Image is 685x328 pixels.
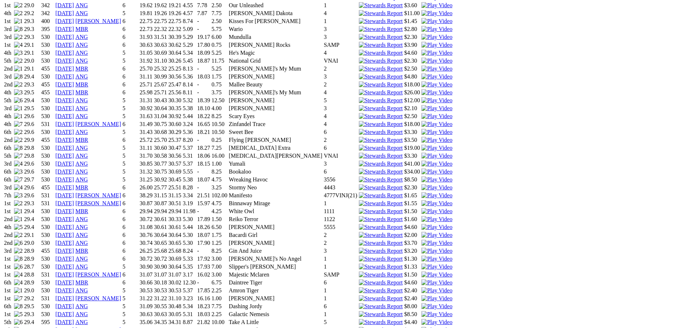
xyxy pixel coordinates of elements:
[168,26,182,33] td: 22.32
[76,89,88,95] a: MBR
[359,81,403,88] img: Stewards Report
[359,34,403,40] img: Stewards Report
[55,113,74,119] a: [DATE]
[211,26,228,33] td: 5.75
[76,224,88,230] a: ANG
[122,18,139,25] td: 6
[76,26,88,32] a: MBR
[211,2,228,9] td: 2.50
[421,66,452,72] a: View replay
[14,271,23,278] img: 4
[14,81,23,88] img: 2
[76,113,88,119] a: ANG
[421,271,452,278] img: Play Video
[421,58,452,64] img: Play Video
[421,311,452,317] a: View replay
[139,10,153,17] td: 19.81
[14,129,23,135] img: 2
[421,208,452,215] img: Play Video
[359,240,403,246] img: Stewards Report
[228,26,323,33] td: Wario
[139,2,153,9] td: 19.62
[55,319,74,325] a: [DATE]
[359,169,403,175] img: Stewards Report
[55,105,74,111] a: [DATE]
[197,10,210,17] td: 7.87
[421,248,452,254] a: View replay
[14,105,23,112] img: 1
[76,129,88,135] a: ANG
[55,184,74,190] a: [DATE]
[323,10,357,17] td: 4
[76,121,121,127] a: [PERSON_NAME]
[421,192,452,198] a: View replay
[421,97,452,104] img: Play Video
[421,279,452,286] img: Play Video
[76,176,88,183] a: ANG
[421,73,452,80] a: View replay
[228,2,323,9] td: Our Unleashed
[76,34,88,40] a: ANG
[182,10,196,17] td: 4.57
[359,279,403,286] img: Stewards Report
[14,319,23,325] img: 6
[359,248,403,254] img: Stewards Report
[14,279,23,286] img: 4
[55,73,74,80] a: [DATE]
[55,121,74,127] a: [DATE]
[359,129,403,135] img: Stewards Report
[14,216,23,223] img: 1
[421,58,452,64] a: View replay
[404,10,420,17] td: $11.00
[4,2,13,9] td: 1st
[55,145,74,151] a: [DATE]
[359,192,403,199] img: Stewards Report
[421,113,452,120] img: Play Video
[14,264,23,270] img: 6
[421,161,452,167] a: View replay
[14,176,23,183] img: 7
[421,256,452,262] a: View replay
[76,105,88,111] a: ANG
[55,34,74,40] a: [DATE]
[14,73,23,80] img: 8
[14,113,23,120] img: 1
[359,26,403,32] img: Stewards Report
[421,105,452,111] a: View replay
[154,2,167,9] td: 19.62
[359,161,403,167] img: Stewards Report
[55,42,74,48] a: [DATE]
[421,89,452,95] a: View replay
[421,81,452,87] a: View replay
[421,89,452,96] img: Play Video
[154,18,167,25] td: 22.75
[359,216,403,223] img: Stewards Report
[76,240,88,246] a: ANG
[76,287,88,293] a: ANG
[4,33,13,41] td: 3rd
[421,129,452,135] img: Play Video
[421,311,452,318] img: Play Video
[14,34,23,40] img: 2
[359,50,403,56] img: Stewards Report
[55,232,74,238] a: [DATE]
[14,26,23,32] img: 8
[421,200,452,207] img: Play Video
[55,216,74,222] a: [DATE]
[55,303,74,309] a: [DATE]
[168,2,182,9] td: 19.21
[14,50,23,56] img: 3
[76,256,88,262] a: ANG
[359,89,403,96] img: Stewards Report
[359,73,403,80] img: Stewards Report
[359,58,403,64] img: Stewards Report
[55,18,74,24] a: [DATE]
[359,18,403,24] img: Stewards Report
[421,216,452,222] a: View replay
[359,113,403,120] img: Stewards Report
[154,10,167,17] td: 19.26
[359,256,403,262] img: Stewards Report
[404,18,420,25] td: $1.45
[41,2,55,9] td: 342
[359,295,403,302] img: Stewards Report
